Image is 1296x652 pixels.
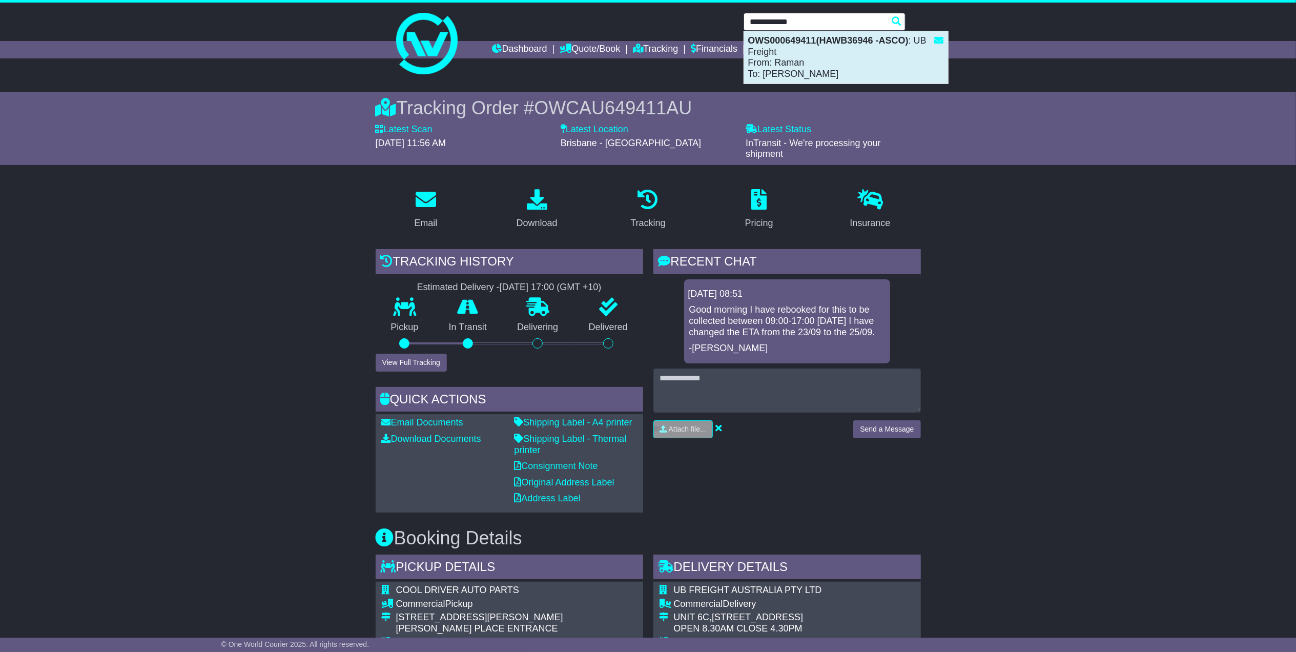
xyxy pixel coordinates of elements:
[674,585,822,595] span: UB FREIGHT AUSTRALIA PTY LTD
[674,599,871,610] div: Delivery
[515,477,614,487] a: Original Address Label
[560,41,620,58] a: Quote/Book
[502,322,574,333] p: Delivering
[653,555,921,582] div: Delivery Details
[396,637,626,648] div: BANYO, [GEOGRAPHIC_DATA]
[674,599,723,609] span: Commercial
[653,249,921,277] div: RECENT CHAT
[515,434,627,455] a: Shipping Label - Thermal printer
[844,186,897,234] a: Insurance
[515,493,581,503] a: Address Label
[376,249,643,277] div: Tracking history
[396,599,445,609] span: Commercial
[674,612,871,623] div: UNIT 6C,[STREET_ADDRESS]
[515,417,632,427] a: Shipping Label - A4 printer
[510,186,564,234] a: Download
[850,216,891,230] div: Insurance
[492,41,547,58] a: Dashboard
[376,124,433,135] label: Latest Scan
[624,186,672,234] a: Tracking
[853,420,920,438] button: Send a Message
[407,186,444,234] a: Email
[691,41,737,58] a: Financials
[738,186,780,234] a: Pricing
[376,282,643,293] div: Estimated Delivery -
[674,623,871,635] div: OPEN 8.30AM CLOSE 4.30PM
[376,138,446,148] span: [DATE] 11:56 AM
[414,216,437,230] div: Email
[376,387,643,415] div: Quick Actions
[561,124,628,135] label: Latest Location
[746,138,881,159] span: InTransit - We're processing your shipment
[396,585,519,595] span: COOL DRIVER AUTO PARTS
[630,216,665,230] div: Tracking
[376,528,921,548] h3: Booking Details
[515,461,598,471] a: Consignment Note
[745,216,773,230] div: Pricing
[500,282,602,293] div: [DATE] 17:00 (GMT +10)
[689,343,885,354] p: -[PERSON_NAME]
[689,304,885,338] p: Good morning I have rebooked for this to be collected between 09:00-17:00 [DATE] I have changed t...
[561,138,701,148] span: Brisbane - [GEOGRAPHIC_DATA]
[534,97,692,118] span: OWCAU649411AU
[688,289,886,300] div: [DATE] 08:51
[674,637,871,648] div: [GEOGRAPHIC_DATA], [GEOGRAPHIC_DATA]
[633,41,678,58] a: Tracking
[746,124,811,135] label: Latest Status
[434,322,502,333] p: In Transit
[748,35,909,46] strong: OWS000649411(HAWB36946 -ASCO)
[396,599,626,610] div: Pickup
[376,97,921,119] div: Tracking Order #
[396,623,626,635] div: [PERSON_NAME] PLACE ENTRANCE
[221,640,369,648] span: © One World Courier 2025. All rights reserved.
[376,354,447,372] button: View Full Tracking
[396,612,626,623] div: [STREET_ADDRESS][PERSON_NAME]
[744,31,948,84] div: : UB Freight From: Raman To: [PERSON_NAME]
[376,555,643,582] div: Pickup Details
[382,417,463,427] a: Email Documents
[573,322,643,333] p: Delivered
[517,216,558,230] div: Download
[382,434,481,444] a: Download Documents
[376,322,434,333] p: Pickup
